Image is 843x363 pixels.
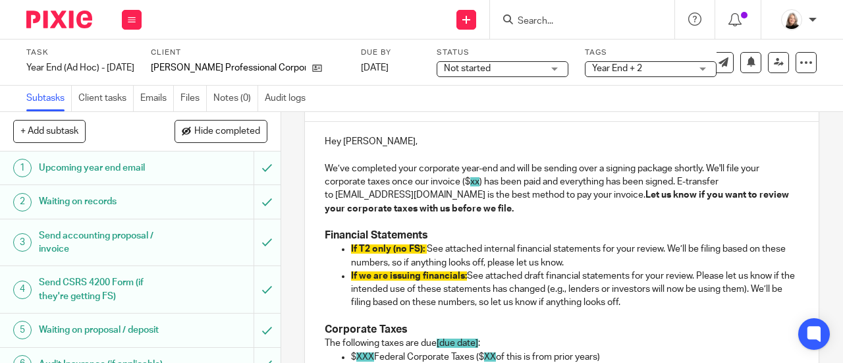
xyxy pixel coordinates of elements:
a: Subtasks [26,86,72,111]
span: [due date] [437,339,478,348]
div: 1 [13,159,32,177]
label: Client [151,47,344,58]
label: Status [437,47,568,58]
strong: Financial Statements [325,230,428,240]
span: Not started [444,64,491,73]
p: [PERSON_NAME] Professional Corporation [151,61,306,74]
span: Year End + 2 [592,64,642,73]
a: Files [180,86,207,111]
img: Pixie [26,11,92,28]
h1: Waiting on records [39,192,173,211]
div: 4 [13,281,32,299]
div: 5 [13,321,32,339]
label: Task [26,47,134,58]
span: Hide completed [194,126,260,137]
h1: Send accounting proposal / invoice [39,226,173,260]
input: Search [516,16,635,28]
a: Notes (0) [213,86,258,111]
a: Audit logs [265,86,312,111]
p: Hey [PERSON_NAME], [325,135,799,148]
p: We’ve completed your corporate year-end and will be sending over a signing package shortly. We'll... [325,162,799,215]
strong: Corporate Taxes [325,324,408,335]
div: Year End (Ad Hoc) - [DATE] [26,61,134,74]
h1: Send CSRS 4200 Form (if they're getting FS) [39,273,173,306]
span: If we are issuing financials: [351,271,467,281]
span: If T2 only (no FS): [351,244,425,254]
p: See attached draft financial statements for your review. Please let us know if the intended use o... [351,269,799,310]
h1: Waiting on proposal / deposit [39,320,173,340]
span: XXX [356,352,374,362]
div: Year End (Ad Hoc) - August 2025 [26,61,134,74]
h1: Upcoming year end email [39,158,173,178]
span: xx [470,177,479,186]
div: 2 [13,193,32,211]
a: Client tasks [78,86,134,111]
img: Screenshot%202023-11-02%20134555.png [781,9,802,30]
p: The following taxes are due : [325,337,799,350]
div: 3 [13,233,32,252]
label: Due by [361,47,420,58]
button: Hide completed [175,120,267,142]
p: See attached internal financial statements for your review. We’ll be filing based on these number... [351,242,799,269]
button: + Add subtask [13,120,86,142]
label: Tags [585,47,717,58]
span: XX [484,352,496,362]
span: [DATE] [361,63,389,72]
strong: Let us know if you want to review your corporate taxes with us before we file. [325,190,791,213]
a: Emails [140,86,174,111]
